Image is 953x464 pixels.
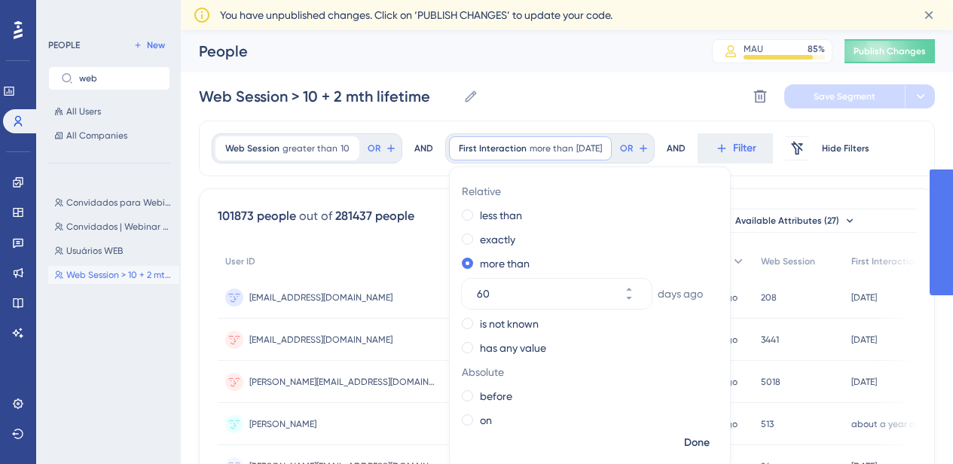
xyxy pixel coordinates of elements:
div: 101873 people [218,207,296,225]
div: AND [667,133,686,163]
span: [PERSON_NAME][EMAIL_ADDRESS][DOMAIN_NAME] [249,376,438,388]
button: OR [618,136,651,160]
span: days ago [658,285,703,303]
span: First Interaction [851,255,919,267]
span: OR [368,142,380,154]
div: 281437 people [335,207,414,225]
span: 5018 [761,376,780,388]
span: New [147,39,165,51]
label: before [480,387,512,405]
span: First Interaction [459,142,527,154]
div: MAU [744,43,763,55]
button: Done [676,429,718,456]
span: 10 [341,142,350,154]
div: out of [299,207,332,225]
span: All Companies [66,130,127,142]
span: Hide Filters [822,142,869,154]
span: Convidados | Webinar Compliance Viagens 06.06 [66,221,173,233]
span: User ID [225,255,255,267]
span: Relative [462,182,712,200]
label: exactly [480,230,515,249]
span: 3441 [761,334,779,346]
span: [EMAIL_ADDRESS][DOMAIN_NAME] [249,292,393,304]
span: Web Session [761,255,815,267]
span: Save Segment [814,90,875,102]
button: Filter [698,133,773,163]
span: [EMAIL_ADDRESS][DOMAIN_NAME] [249,334,393,346]
input: Segment Name [199,86,457,107]
button: Web Session > 10 + 2 mth lifetime [48,266,179,284]
input: Search [79,73,157,84]
button: All Companies [48,127,170,145]
button: Hide Filters [821,136,869,160]
span: Convidados para Webinar [66,197,173,209]
div: PEOPLE [48,39,80,51]
time: [DATE] [851,334,877,345]
label: is not known [480,315,539,333]
button: Publish Changes [845,39,935,63]
time: about a year ago [851,419,927,429]
time: [DATE] [851,377,877,387]
span: All Users [66,105,101,118]
span: Usuários WEB [66,245,123,257]
label: less than [480,206,522,224]
span: You have unpublished changes. Click on ‘PUBLISH CHANGES’ to update your code. [220,6,612,24]
span: Web Session > 10 + 2 mth lifetime [66,269,173,281]
button: New [128,36,170,54]
time: [DATE] [851,292,877,303]
span: 513 [761,418,774,430]
span: [DATE] [576,142,602,154]
button: All Users [48,102,170,121]
div: AND [414,133,433,163]
button: Usuários WEB [48,242,179,260]
span: Web Session [225,142,279,154]
button: OR [365,136,399,160]
label: has any value [480,339,546,357]
span: Absolute [462,363,712,381]
span: Publish Changes [854,45,926,57]
button: Save Segment [784,84,905,108]
span: 208 [761,292,777,304]
span: more than [530,142,573,154]
span: Done [684,434,710,452]
button: Convidados para Webinar [48,194,179,212]
label: more than [480,255,530,273]
button: Available Attributes (27) [675,209,916,233]
div: 85 % [808,43,825,55]
span: Filter [733,139,756,157]
button: Convidados | Webinar Compliance Viagens 06.06 [48,218,179,236]
iframe: UserGuiding AI Assistant Launcher [890,404,935,450]
span: [PERSON_NAME] [249,418,316,430]
div: People [199,41,674,62]
span: greater than [283,142,338,154]
span: OR [620,142,633,154]
label: on [480,411,492,429]
span: Available Attributes (27) [735,215,839,227]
